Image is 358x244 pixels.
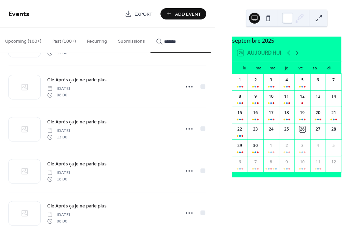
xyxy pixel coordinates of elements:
button: Submissions [112,28,150,52]
span: [DATE] [47,170,70,176]
div: 8 [268,159,274,165]
button: Past (100+) [47,28,81,52]
div: septembre 2025 [232,37,341,45]
div: 1 [237,77,243,83]
span: 18:00 [47,176,70,182]
div: me [265,62,279,74]
div: 17 [268,110,274,116]
div: 9 [252,93,258,99]
div: 24 [268,126,274,132]
div: 2 [252,77,258,83]
span: Cie Après ça je ne parle plus [47,203,107,210]
span: [DATE] [47,86,70,92]
button: Add Event [160,8,206,19]
span: Export [134,11,153,18]
div: 16 [252,110,258,116]
div: 11 [315,159,321,165]
span: Cie Après ça je ne parle plus [47,119,107,126]
div: ma [251,62,265,74]
div: 3 [299,143,305,149]
div: 5 [299,77,305,83]
div: 6 [237,159,243,165]
div: 25 [283,126,290,132]
span: [DATE] [47,128,70,134]
div: ve [294,62,308,74]
a: Cie Après ça je ne parle plus [47,76,107,84]
div: 3 [268,77,274,83]
div: 21 [330,110,336,116]
div: je [280,62,294,74]
div: 13 [315,93,321,99]
div: 28 [330,126,336,132]
span: 08:00 [47,92,70,98]
span: [DATE] [47,212,70,218]
div: 12 [299,93,305,99]
div: 22 [237,126,243,132]
button: Recurring [81,28,112,52]
div: 5 [330,143,336,149]
div: 7 [252,159,258,165]
div: 26 [299,126,305,132]
div: 23 [252,126,258,132]
div: 20 [315,110,321,116]
a: Export [120,8,158,19]
div: 15 [237,110,243,116]
div: 6 [315,77,321,83]
div: 10 [299,159,305,165]
span: 13:00 [47,134,70,140]
div: 14 [330,93,336,99]
div: 2 [283,143,290,149]
span: Cie Après ça je ne parle plus [47,77,107,84]
div: lu [237,62,251,74]
div: 19 [299,110,305,116]
span: Events [9,8,29,21]
div: 4 [315,143,321,149]
div: 1 [268,143,274,149]
div: 29 [237,143,243,149]
div: 10 [268,93,274,99]
div: 4 [283,77,290,83]
div: 9 [283,159,290,165]
div: 12 [330,159,336,165]
span: Add Event [175,11,201,18]
div: 8 [237,93,243,99]
a: Cie Après ça je ne parle plus [47,118,107,126]
div: sa [308,62,322,74]
a: Cie Après ça je ne parle plus [47,160,107,168]
div: 11 [283,93,290,99]
div: 7 [330,77,336,83]
div: 18 [283,110,290,116]
div: 27 [315,126,321,132]
span: Cie Après ça je ne parle plus [47,161,107,168]
div: 30 [252,143,258,149]
a: Cie Après ça je ne parle plus [47,202,107,210]
div: di [322,62,336,74]
span: 08:00 [47,218,70,224]
span: 13:00 [47,50,70,56]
